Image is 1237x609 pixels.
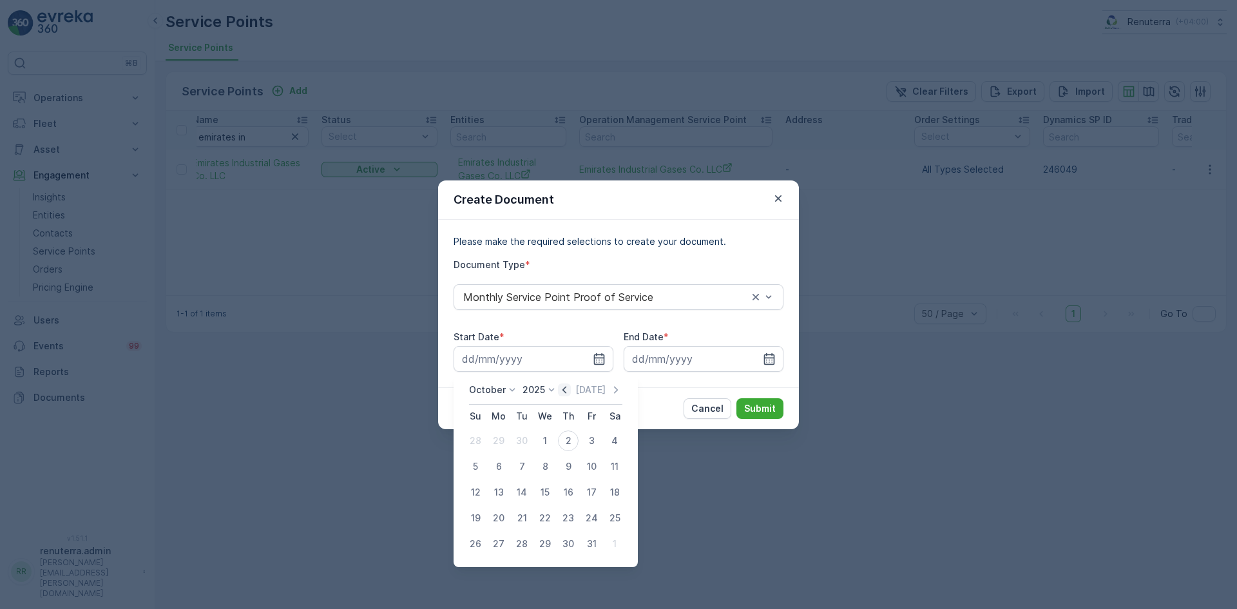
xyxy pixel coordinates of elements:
div: 25 [604,508,625,528]
label: Document Type [454,259,525,270]
div: 29 [535,534,555,554]
p: Create Document [454,191,554,209]
th: Saturday [603,405,626,428]
div: 16 [558,482,579,503]
th: Tuesday [510,405,533,428]
div: 10 [581,456,602,477]
p: [DATE] [575,383,606,396]
div: 26 [465,534,486,554]
th: Monday [487,405,510,428]
div: 31 [581,534,602,554]
div: 6 [488,456,509,477]
div: 22 [535,508,555,528]
div: 12 [465,482,486,503]
button: Cancel [684,398,731,419]
div: 18 [604,482,625,503]
p: Submit [744,402,776,415]
div: 23 [558,508,579,528]
div: 9 [558,456,579,477]
p: Cancel [691,402,724,415]
div: 30 [512,430,532,451]
div: 15 [535,482,555,503]
th: Sunday [464,405,487,428]
div: 4 [604,430,625,451]
div: 19 [465,508,486,528]
div: 28 [465,430,486,451]
div: 8 [535,456,555,477]
div: 27 [488,534,509,554]
div: 5 [465,456,486,477]
div: 3 [581,430,602,451]
div: 2 [558,430,579,451]
button: Submit [736,398,783,419]
div: 20 [488,508,509,528]
div: 24 [581,508,602,528]
input: dd/mm/yyyy [454,346,613,372]
div: 14 [512,482,532,503]
th: Friday [580,405,603,428]
input: dd/mm/yyyy [624,346,783,372]
div: 11 [604,456,625,477]
div: 28 [512,534,532,554]
th: Thursday [557,405,580,428]
p: 2025 [523,383,545,396]
label: Start Date [454,331,499,342]
div: 21 [512,508,532,528]
p: Please make the required selections to create your document. [454,235,783,248]
div: 1 [535,430,555,451]
div: 1 [604,534,625,554]
div: 29 [488,430,509,451]
div: 13 [488,482,509,503]
th: Wednesday [533,405,557,428]
p: October [469,383,506,396]
div: 17 [581,482,602,503]
div: 7 [512,456,532,477]
label: End Date [624,331,664,342]
div: 30 [558,534,579,554]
